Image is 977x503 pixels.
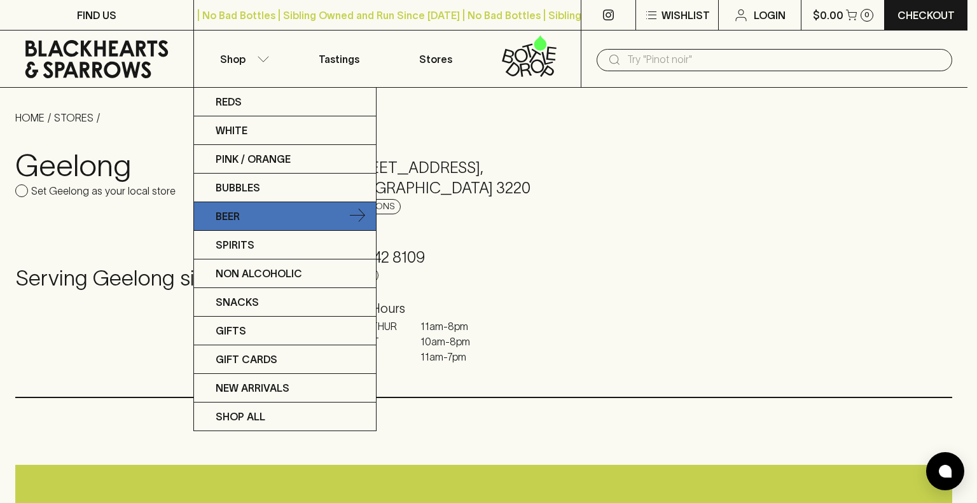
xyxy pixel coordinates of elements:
a: Gift Cards [194,345,376,374]
a: SHOP ALL [194,403,376,431]
p: New Arrivals [216,380,289,396]
p: Reds [216,94,242,109]
a: Bubbles [194,174,376,202]
a: Pink / Orange [194,145,376,174]
p: Non Alcoholic [216,266,302,281]
p: Spirits [216,237,254,252]
a: White [194,116,376,145]
p: Beer [216,209,240,224]
a: Non Alcoholic [194,259,376,288]
p: Pink / Orange [216,151,291,167]
a: Gifts [194,317,376,345]
p: Gift Cards [216,352,277,367]
img: bubble-icon [939,465,952,478]
p: Bubbles [216,180,260,195]
p: Gifts [216,323,246,338]
a: Reds [194,88,376,116]
p: Snacks [216,294,259,310]
a: Spirits [194,231,376,259]
a: New Arrivals [194,374,376,403]
p: White [216,123,247,138]
a: Beer [194,202,376,231]
p: SHOP ALL [216,409,265,424]
a: Snacks [194,288,376,317]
